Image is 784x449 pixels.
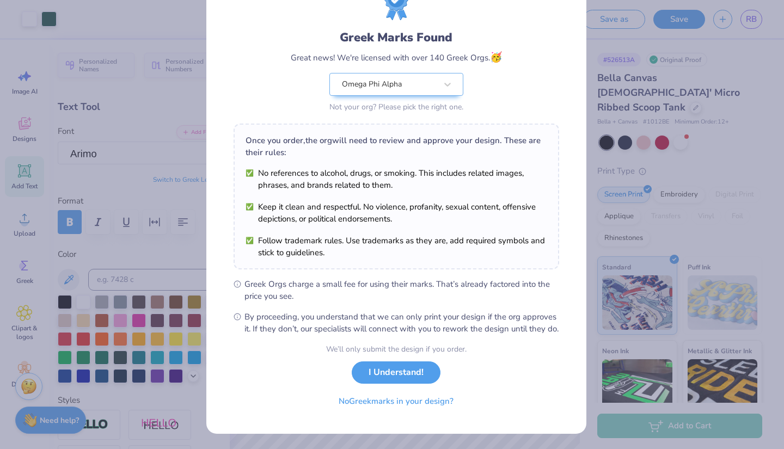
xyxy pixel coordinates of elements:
li: No references to alcohol, drugs, or smoking. This includes related images, phrases, and brands re... [246,167,547,191]
span: By proceeding, you understand that we can only print your design if the org approves it. If they ... [244,311,559,335]
button: NoGreekmarks in your design? [329,390,463,413]
li: Follow trademark rules. Use trademarks as they are, add required symbols and stick to guidelines. [246,235,547,259]
span: Greek Orgs charge a small fee for using their marks. That’s already factored into the price you see. [244,278,559,302]
div: Great news! We're licensed with over 140 Greek Orgs. [291,50,502,65]
button: I Understand! [352,361,440,384]
li: Keep it clean and respectful. No violence, profanity, sexual content, offensive depictions, or po... [246,201,547,225]
div: Once you order, the org will need to review and approve your design. These are their rules: [246,134,547,158]
div: Not your org? Please pick the right one. [329,101,463,113]
div: Greek Marks Found [340,29,452,46]
span: 🥳 [490,51,502,64]
div: We’ll only submit the design if you order. [326,343,467,355]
